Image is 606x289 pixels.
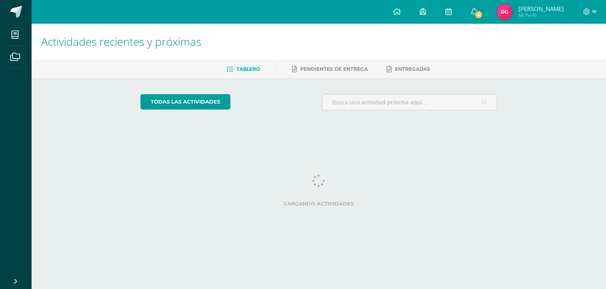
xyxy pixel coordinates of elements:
[518,12,564,19] span: Mi Perfil
[497,4,512,20] img: 28d94dd0c1ddc4cc68c2d32980247219.png
[226,63,260,76] a: Tablero
[236,66,260,72] span: Tablero
[140,201,498,207] label: Cargando actividades
[518,5,564,13] span: [PERSON_NAME]
[300,66,368,72] span: Pendientes de entrega
[387,63,430,76] a: Entregadas
[292,63,368,76] a: Pendientes de entrega
[41,34,201,49] span: Actividades recientes y próximas
[474,10,483,19] span: 4
[322,94,497,110] input: Busca una actividad próxima aquí...
[140,94,230,110] a: todas las Actividades
[395,66,430,72] span: Entregadas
